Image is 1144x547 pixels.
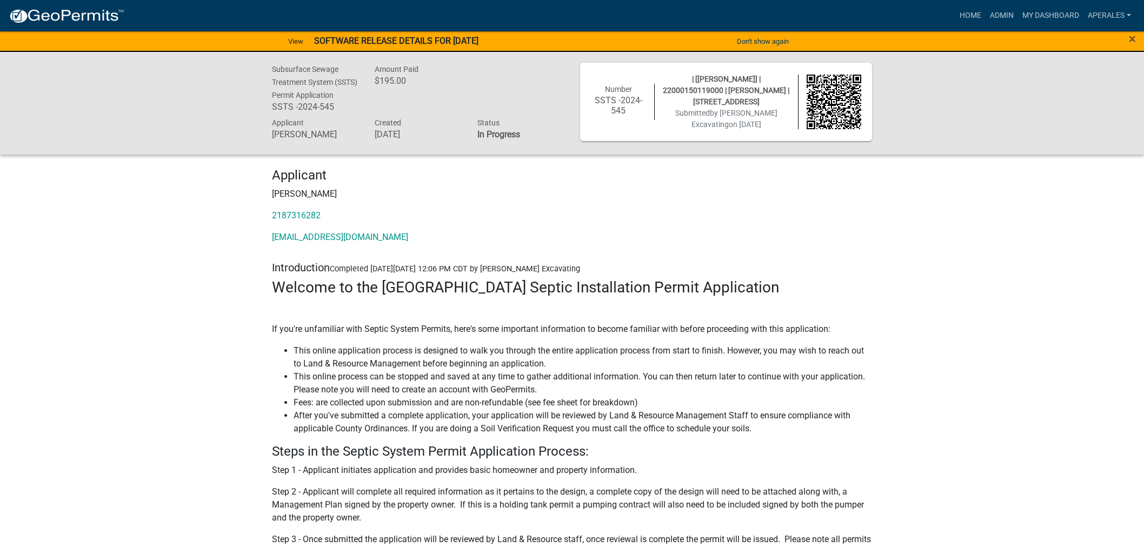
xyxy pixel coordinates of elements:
[1129,32,1136,45] button: Close
[294,409,872,435] li: After you've submitted a complete application, your application will be reviewed by Land & Resour...
[733,32,793,50] button: Don't show again
[477,129,520,139] strong: In Progress
[1018,5,1083,26] a: My Dashboard
[272,444,872,459] h4: Steps in the Septic System Permit Application Process:
[272,65,357,99] span: Subsurface Sewage Treatment System (SSTS) Permit Application
[272,129,358,139] h6: [PERSON_NAME]
[272,323,872,336] p: If you're unfamiliar with Septic System Permits, here's some important information to become fami...
[272,261,872,274] h5: Introduction
[314,36,478,46] strong: SOFTWARE RELEASE DETAILS FOR [DATE]
[591,95,646,116] h6: SSTS -2024-545
[663,75,789,106] span: | [[PERSON_NAME]] | 22000150119000 | [PERSON_NAME] | [STREET_ADDRESS]
[955,5,986,26] a: Home
[986,5,1018,26] a: Admin
[330,264,580,273] span: Completed [DATE][DATE] 12:06 PM CDT by [PERSON_NAME] Excavating
[272,485,872,524] p: Step 2 - Applicant will complete all required information as it pertains to the design, a complet...
[605,85,632,94] span: Number
[272,210,321,221] a: 2187316282
[691,109,777,129] span: by [PERSON_NAME] Excavating
[294,344,872,370] li: This online application process is designed to walk you through the entire application process fr...
[272,232,408,242] a: [EMAIL_ADDRESS][DOMAIN_NAME]
[477,118,500,127] span: Status
[375,129,461,139] h6: [DATE]
[1083,5,1135,26] a: aperales
[272,102,358,112] h6: SSTS -2024-545
[272,168,872,183] h4: Applicant
[375,118,401,127] span: Created
[675,109,777,129] span: Submitted on [DATE]
[272,278,872,297] h3: Welcome to the [GEOGRAPHIC_DATA] Septic Installation Permit Application
[272,188,872,201] p: [PERSON_NAME]
[284,32,308,50] a: View
[272,118,304,127] span: Applicant
[294,370,872,396] li: This online process can be stopped and saved at any time to gather additional information. You ca...
[375,65,418,74] span: Amount Paid
[375,76,461,86] h6: $195.00
[272,464,872,477] p: Step 1 - Applicant initiates application and provides basic homeowner and property information.
[807,75,862,130] img: QR code
[1129,31,1136,46] span: ×
[294,396,872,409] li: Fees: are collected upon submission and are non-refundable (see fee sheet for breakdown)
